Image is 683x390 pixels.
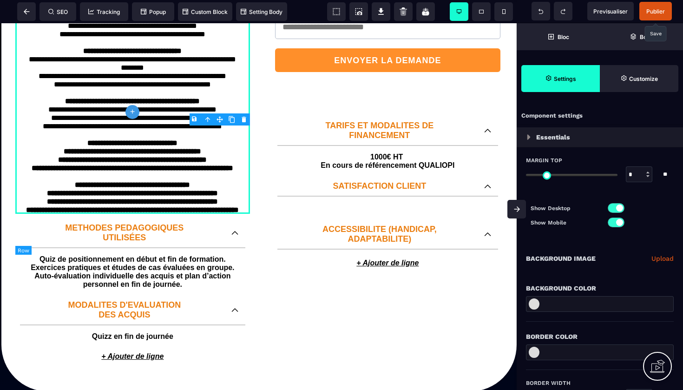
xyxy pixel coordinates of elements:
span: Screenshot [349,2,368,21]
p: MODALITES D'EVALUATION DES ACQUIS [27,277,222,297]
strong: Bloc [558,33,569,40]
span: Preview [587,2,634,20]
strong: Settings [554,75,576,82]
span: Open Layer Manager [600,23,683,50]
div: Border Color [526,331,674,342]
div: Component settings [517,107,683,125]
span: Previsualiser [593,8,628,15]
div: Background Color [526,283,674,294]
text: Quizz en fin de journée [22,307,243,320]
img: loading [527,134,531,140]
p: ACCESSIBILITE (HANDICAP, ADAPTABILITE) [284,201,475,221]
strong: Body [640,33,653,40]
p: SATISFACTION CLIENT [284,158,475,168]
span: SEO [48,8,68,15]
p: TARIFS ET MODALITES DE FINANCEMENT [284,98,475,117]
span: Border Width [526,379,571,387]
span: Open Style Manager [600,65,678,92]
button: ENVOYER LA DEMANDE [275,25,500,49]
text: 1000€ HT En cours de référencement QUALIOPI [277,127,498,149]
a: Upload [651,253,674,264]
p: Essentials [536,132,570,143]
span: Setting Body [241,8,282,15]
span: View components [327,2,346,21]
p: + Ajouter de ligne [15,324,250,342]
span: Custom Block [183,8,228,15]
strong: Customize [629,75,658,82]
span: Open Blocks [517,23,600,50]
p: METHODES PEDAGOGIQUES UTILISÉES [27,200,222,219]
p: Background Image [526,253,596,264]
span: Popup [141,8,166,15]
p: Show Mobile [531,218,600,227]
span: Tracking [88,8,120,15]
p: Show Desktop [531,204,600,213]
span: Publier [646,8,665,15]
p: + Ajouter de ligne [273,231,503,249]
text: Quiz de positionnement en début et fin de formation. Exercices pratiques et études de cas évaluée... [22,230,243,268]
span: Margin Top [526,157,562,164]
span: Settings [521,65,600,92]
